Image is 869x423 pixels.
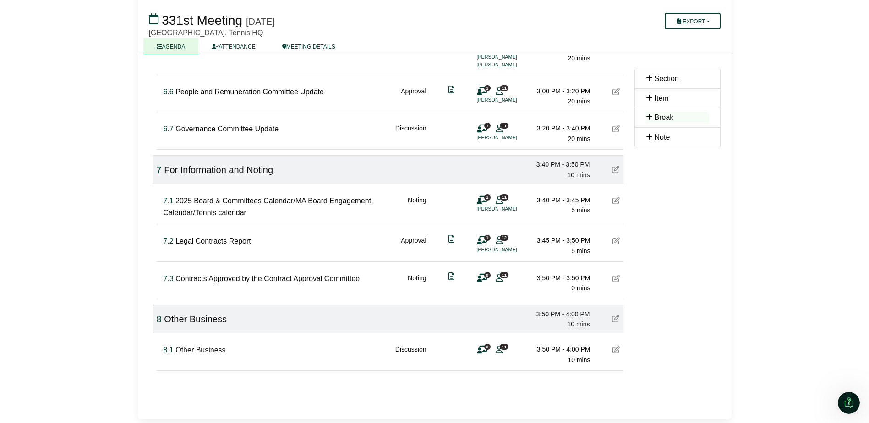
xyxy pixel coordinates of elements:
span: 11 [500,85,508,91]
span: 10 mins [568,356,590,363]
span: Contracts Approved by the Contract Approval Committee [175,275,360,282]
span: 1 [484,235,491,241]
div: [DATE] [246,16,275,27]
span: Note [655,133,670,141]
iframe: Intercom live chat [838,392,860,414]
span: Click to fine tune number [157,165,162,175]
span: Governance Committee Update [175,125,279,133]
span: 1 [484,123,491,129]
div: Discussion [395,123,426,144]
span: 20 mins [568,54,590,62]
a: AGENDA [143,38,199,54]
span: 0 [484,272,491,278]
span: 1 [484,194,491,200]
li: [PERSON_NAME] [477,61,546,69]
span: 5 mins [571,206,590,214]
span: Other Business [175,346,225,354]
span: [GEOGRAPHIC_DATA], Tennis HQ [149,29,263,37]
span: 0 [484,344,491,350]
li: [PERSON_NAME] [477,205,546,213]
span: Click to fine tune number [164,197,174,205]
div: 3:45 PM - 3:50 PM [526,235,590,245]
span: Break [655,114,674,121]
span: 20 mins [568,135,590,142]
div: 3:20 PM - 3:40 PM [526,123,590,133]
span: People and Remuneration Committee Update [175,88,324,96]
span: 1 [484,85,491,91]
div: Discussion [395,344,426,365]
span: Legal Contracts Report [175,237,251,245]
span: Click to fine tune number [164,88,174,96]
span: 11 [500,194,508,200]
span: For Information and Noting [164,165,273,175]
span: 331st Meeting [162,13,242,27]
span: Click to fine tune number [164,237,174,245]
div: 3:40 PM - 3:50 PM [526,159,590,169]
span: Click to fine tune number [157,314,162,324]
div: Noting [408,273,426,293]
span: Section [655,75,679,82]
div: 3:50 PM - 4:00 PM [526,309,590,319]
div: 3:40 PM - 3:45 PM [526,195,590,205]
span: 11 [500,123,508,129]
div: Discussion [395,43,426,69]
span: Click to fine tune number [164,275,174,282]
div: Noting [408,195,426,218]
button: Export [665,13,720,29]
span: Item [655,94,669,102]
span: 5 mins [571,247,590,255]
span: 10 mins [567,171,590,179]
li: [PERSON_NAME] [477,96,546,104]
span: Other Business [164,314,227,324]
div: 3:50 PM - 3:50 PM [526,273,590,283]
li: [PERSON_NAME] [477,134,546,141]
div: Approval [401,86,426,107]
span: 10 mins [567,320,590,328]
span: 12 [500,235,508,241]
div: Approval [401,235,426,256]
span: Click to fine tune number [164,125,174,133]
div: 3:50 PM - 4:00 PM [526,344,590,354]
span: 11 [500,272,508,278]
span: 2025 Board & Committees Calendar/MA Board Engagement Calendar/Tennis calendar [164,197,372,217]
li: [PERSON_NAME] [477,246,546,254]
span: 0 mins [571,284,590,292]
div: 3:00 PM - 3:20 PM [526,86,590,96]
span: Click to fine tune number [164,346,174,354]
span: 20 mins [568,98,590,105]
a: ATTENDANCE [198,38,268,54]
a: MEETING DETAILS [269,38,349,54]
span: 11 [500,344,508,350]
li: [PERSON_NAME] [477,53,546,61]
